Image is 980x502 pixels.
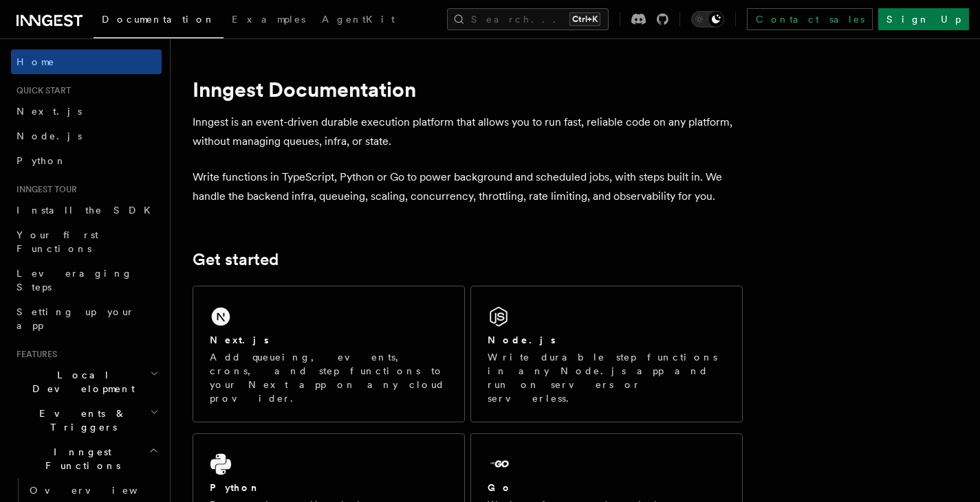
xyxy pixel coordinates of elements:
a: Python [11,148,162,173]
button: Local Development [11,363,162,401]
a: Leveraging Steps [11,261,162,299]
a: Examples [224,4,314,37]
p: Write functions in TypeScript, Python or Go to power background and scheduled jobs, with steps bu... [193,168,743,206]
span: AgentKit [322,14,395,25]
span: Overview [30,485,171,496]
button: Search...Ctrl+K [447,8,609,30]
span: Documentation [102,14,215,25]
p: Inngest is an event-driven durable execution platform that allows you to run fast, reliable code ... [193,113,743,151]
a: Home [11,49,162,74]
a: Next.js [11,99,162,124]
span: Home [17,55,55,69]
span: Node.js [17,130,82,141]
a: Documentation [94,4,224,38]
a: Contact sales [747,8,873,30]
span: Your first Functions [17,229,98,254]
span: Inngest tour [11,184,77,195]
h2: Node.js [488,333,556,347]
span: Next.js [17,106,82,117]
a: AgentKit [314,4,403,37]
span: Inngest Functions [11,445,149,472]
a: Get started [193,250,279,269]
h2: Go [488,481,512,494]
kbd: Ctrl+K [569,12,600,26]
a: Install the SDK [11,198,162,223]
span: Leveraging Steps [17,268,133,293]
span: Quick start [11,85,71,96]
button: Toggle dark mode [691,11,724,27]
a: Node.js [11,124,162,148]
a: Your first Functions [11,223,162,261]
span: Features [11,349,57,360]
h1: Inngest Documentation [193,77,743,102]
span: Local Development [11,368,150,396]
span: Setting up your app [17,306,135,331]
span: Events & Triggers [11,407,150,434]
button: Inngest Functions [11,440,162,478]
a: Next.jsAdd queueing, events, crons, and step functions to your Next app on any cloud provider. [193,286,465,422]
a: Sign Up [878,8,969,30]
p: Write durable step functions in any Node.js app and run on servers or serverless. [488,350,726,405]
button: Events & Triggers [11,401,162,440]
a: Setting up your app [11,299,162,338]
a: Node.jsWrite durable step functions in any Node.js app and run on servers or serverless. [470,286,743,422]
p: Add queueing, events, crons, and step functions to your Next app on any cloud provider. [210,350,448,405]
span: Install the SDK [17,205,159,216]
h2: Next.js [210,333,269,347]
span: Python [17,155,67,166]
span: Examples [232,14,305,25]
h2: Python [210,481,261,494]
